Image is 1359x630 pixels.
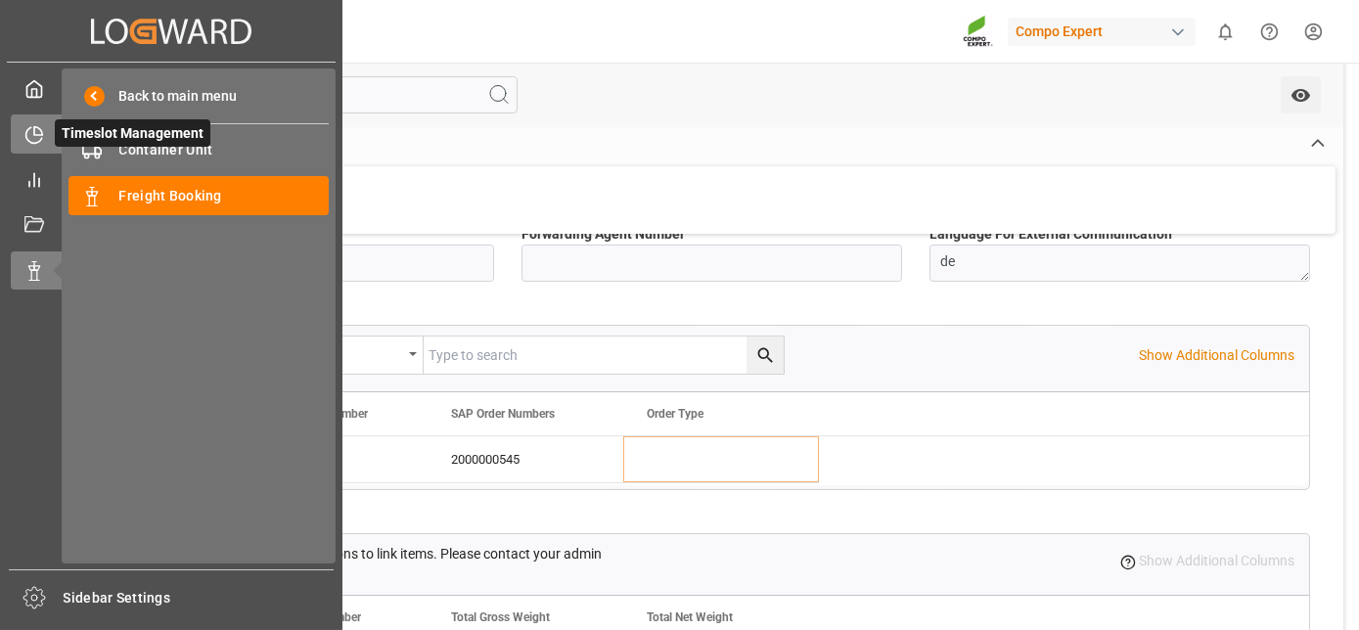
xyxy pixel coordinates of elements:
a: Container Unit [68,131,329,169]
span: Container Unit [119,140,330,160]
span: Total Net Weight [647,610,733,624]
p: You don't have necessary permissions to link items. Please contact your admin [129,544,602,564]
img: Screenshot%202023-09-29%20at%2010.02.21.png_1712312052.png [963,15,994,49]
button: show 0 new notifications [1203,10,1247,54]
button: open menu [1281,76,1321,113]
button: search button [747,337,784,374]
a: Timeslot ManagementTimeslot Management [11,114,332,153]
p: Show Additional Columns [1139,345,1294,366]
div: Compo Expert [1008,18,1196,46]
a: My Cockpit [11,69,332,108]
span: Forwarding Agent Number [521,224,685,245]
div: Equals [287,340,402,363]
span: Freight Booking [119,186,330,206]
span: Order Type [647,407,703,421]
span: Language For External Communication [929,224,1172,245]
span: Timeslot Management [55,119,210,147]
span: Total Gross Weight [451,610,550,624]
span: Back to main menu [105,86,237,107]
button: Help Center [1247,10,1291,54]
button: Compo Expert [1008,13,1203,50]
div: 2000000545 [428,436,623,482]
input: Type to search [424,337,784,374]
div: Press SPACE to select this row. [232,436,819,483]
span: SAP Order Numbers [451,407,555,421]
span: Sidebar Settings [64,588,335,608]
a: Freight Booking [68,176,329,214]
textarea: de [929,245,1310,282]
button: open menu [277,337,424,374]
